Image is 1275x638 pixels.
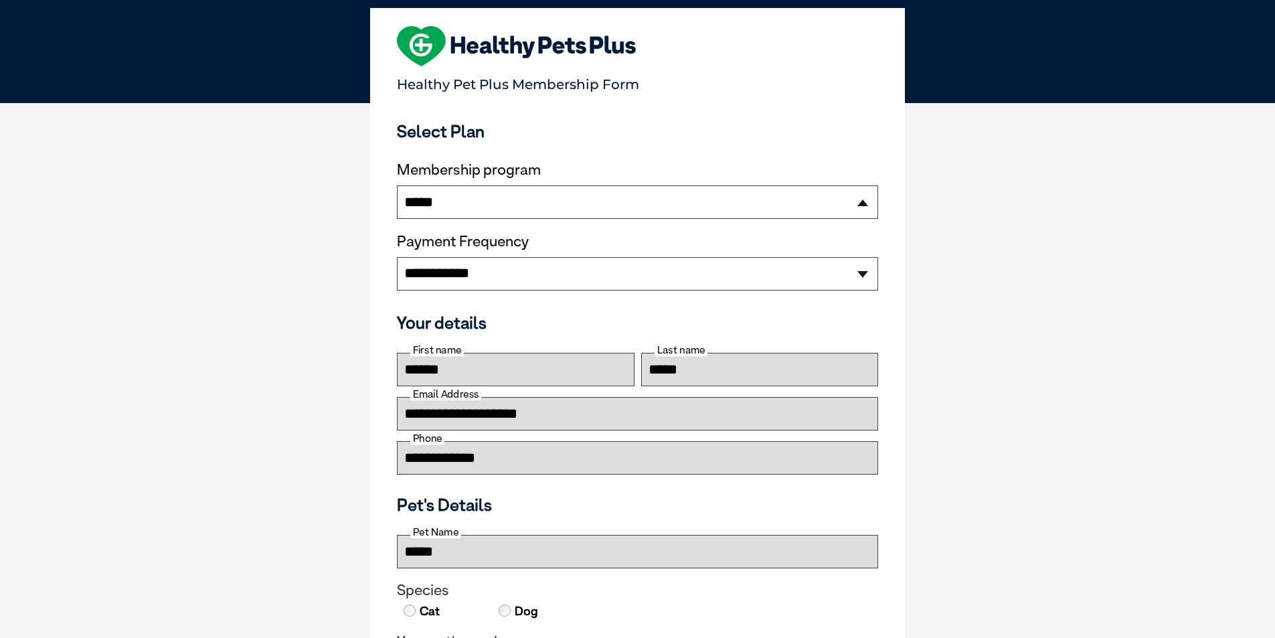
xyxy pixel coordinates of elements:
[397,161,878,179] label: Membership program
[410,344,464,356] label: First name
[397,70,878,92] p: Healthy Pet Plus Membership Form
[397,26,636,66] img: heart-shape-hpp-logo-large.png
[410,432,444,445] label: Phone
[397,121,878,141] h3: Select Plan
[392,495,883,515] h3: Pet's Details
[397,233,529,250] label: Payment Frequency
[655,344,707,356] label: Last name
[410,388,481,400] label: Email Address
[397,582,878,599] legend: Species
[397,313,878,333] h3: Your details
